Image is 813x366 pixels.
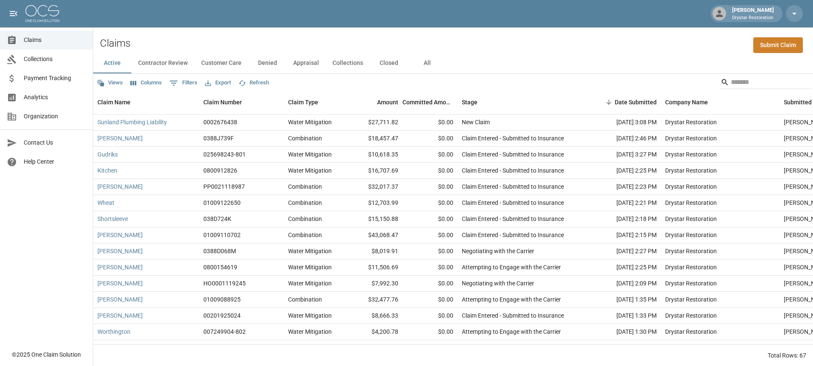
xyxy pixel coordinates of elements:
div: $12,703.99 [347,195,402,211]
div: [DATE] 3:08 PM [585,115,661,131]
div: [DATE] 2:09 PM [585,276,661,292]
a: Shortsleeve [97,215,128,223]
button: Views [95,76,125,89]
div: 0800154619 [203,263,237,271]
div: [DATE] 2:27 PM [585,243,661,260]
button: Contractor Review [131,53,194,73]
div: [DATE] 2:21 PM [585,195,661,211]
button: Closed [370,53,408,73]
a: Wheat [97,198,114,207]
div: $0.00 [402,260,458,276]
div: New Claim [462,118,490,126]
div: Negotiating with the Carrier [462,279,534,288]
div: Committed Amount [402,90,453,114]
div: 007249904-802 [203,327,246,336]
div: $0.00 [402,179,458,195]
a: [PERSON_NAME] [97,134,143,142]
div: 0002676438 [203,118,237,126]
a: [PERSON_NAME] [97,263,143,271]
div: 01009122650 [203,198,241,207]
a: [PERSON_NAME] [97,311,143,320]
div: Claim Type [284,90,347,114]
button: Active [93,53,131,73]
div: $0.00 [402,163,458,179]
div: Drystar Restoration [665,215,717,223]
div: Claim Name [97,90,130,114]
div: $10,618.35 [347,147,402,163]
div: Claim Type [288,90,318,114]
div: 01009088925 [203,295,241,304]
span: Analytics [24,93,86,102]
div: $32,477.76 [347,292,402,308]
div: Negotiating with the Carrier [462,247,534,255]
div: Water Mitigation [288,344,332,352]
div: 01009110702 [203,231,241,239]
div: Combination [288,182,322,191]
div: $0.00 [402,227,458,243]
div: Combination [288,198,322,207]
div: Claim Number [203,90,242,114]
div: Drystar Restoration [665,327,717,336]
h2: Claims [100,37,130,50]
div: [PERSON_NAME] [729,6,777,21]
div: Claim Entered - Submitted to Insurance [462,311,564,320]
div: [DATE] 2:23 PM [585,179,661,195]
div: [DATE] 2:25 PM [585,163,661,179]
div: Claim Name [93,90,199,114]
div: [DATE] 2:18 PM [585,211,661,227]
div: $0.00 [402,131,458,147]
button: All [408,53,446,73]
div: $0.00 [402,340,458,356]
div: 0387W941G [203,344,236,352]
div: 00201925024 [203,311,241,320]
div: $8,666.33 [347,308,402,324]
div: Drystar Restoration [665,134,717,142]
div: [DATE] 1:30 PM [585,324,661,340]
div: Claim Entered - Submitted to Insurance [462,150,564,159]
a: [PERSON_NAME] [97,344,143,352]
img: ocs-logo-white-transparent.png [25,5,59,22]
span: Organization [24,112,86,121]
div: $27,711.82 [347,115,402,131]
div: Drystar Restoration [665,247,717,255]
a: [PERSON_NAME] [97,279,143,288]
div: Drystar Restoration [665,231,717,239]
div: 0388J739F [203,134,234,142]
div: $7,992.30 [347,276,402,292]
button: Denied [248,53,286,73]
div: $0.00 [402,211,458,227]
div: Stage [462,90,477,114]
div: [DATE] 1:35 PM [585,292,661,308]
div: [DATE] 2:25 PM [585,260,661,276]
div: Company Name [661,90,780,114]
a: Gudriks [97,150,118,159]
div: Claim Entered - Submitted to Insurance [462,166,564,175]
a: Kitchen [97,166,117,175]
span: Contact Us [24,138,86,147]
button: Appraisal [286,53,326,73]
span: Claims [24,36,86,45]
div: Water Mitigation [288,327,332,336]
a: Submit Claim [753,37,803,53]
a: Worthington [97,327,130,336]
span: Collections [24,55,86,64]
div: 038D724K [203,215,231,223]
button: Collections [326,53,370,73]
div: [DATE] 2:15 PM [585,227,661,243]
div: HO0001119245 [203,279,246,288]
div: Committed Amount [402,90,458,114]
div: Drystar Restoration [665,150,717,159]
div: Claim Entered - Submitted to Insurance [462,198,564,207]
div: $8,019.91 [347,243,402,260]
div: Water Mitigation [288,279,332,288]
div: [DATE] 3:27 PM [585,147,661,163]
div: Water Mitigation [288,263,332,271]
div: PP0021118987 [203,182,245,191]
div: $0.00 [402,292,458,308]
div: Date Submitted [585,90,661,114]
div: $11,506.69 [347,260,402,276]
div: dynamic tabs [93,53,813,73]
div: Claim Number [199,90,284,114]
div: Claim Entered - Submitted to Insurance [462,231,564,239]
div: Claim Entered - Submitted to Insurance [462,215,564,223]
